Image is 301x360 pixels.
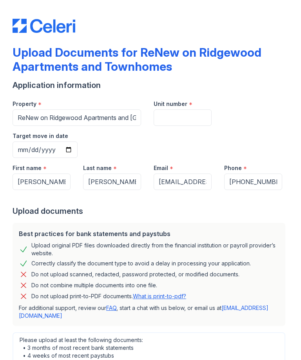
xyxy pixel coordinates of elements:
[106,304,116,311] a: FAQ
[19,304,279,320] p: For additional support, review our , start a chat with us below, or email us at
[31,259,251,268] div: Correctly classify the document type to avoid a delay in processing your application.
[13,100,36,108] label: Property
[13,132,68,140] label: Target move in date
[31,281,157,290] div: Do not combine multiple documents into one file.
[19,304,268,319] a: [EMAIL_ADDRESS][DOMAIN_NAME]
[133,293,186,299] a: What is print-to-pdf?
[31,292,186,300] p: Do not upload print-to-PDF documents.
[13,80,288,91] div: Application information
[13,45,288,73] div: Upload Documents for ReNew on Ridgewood Apartments and Townhomes
[19,229,279,238] div: Best practices for bank statements and paystubs
[13,19,75,33] img: CE_Logo_Blue-a8612792a0a2168367f1c8372b55b34899dd931a85d93a1a3d3e32e68fde9ad4.png
[13,206,288,217] div: Upload documents
[224,164,242,172] label: Phone
[83,164,112,172] label: Last name
[154,164,168,172] label: Email
[13,164,42,172] label: First name
[31,270,239,279] div: Do not upload scanned, redacted, password protected, or modified documents.
[154,100,187,108] label: Unit number
[31,242,279,257] div: Upload original PDF files downloaded directly from the financial institution or payroll provider’...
